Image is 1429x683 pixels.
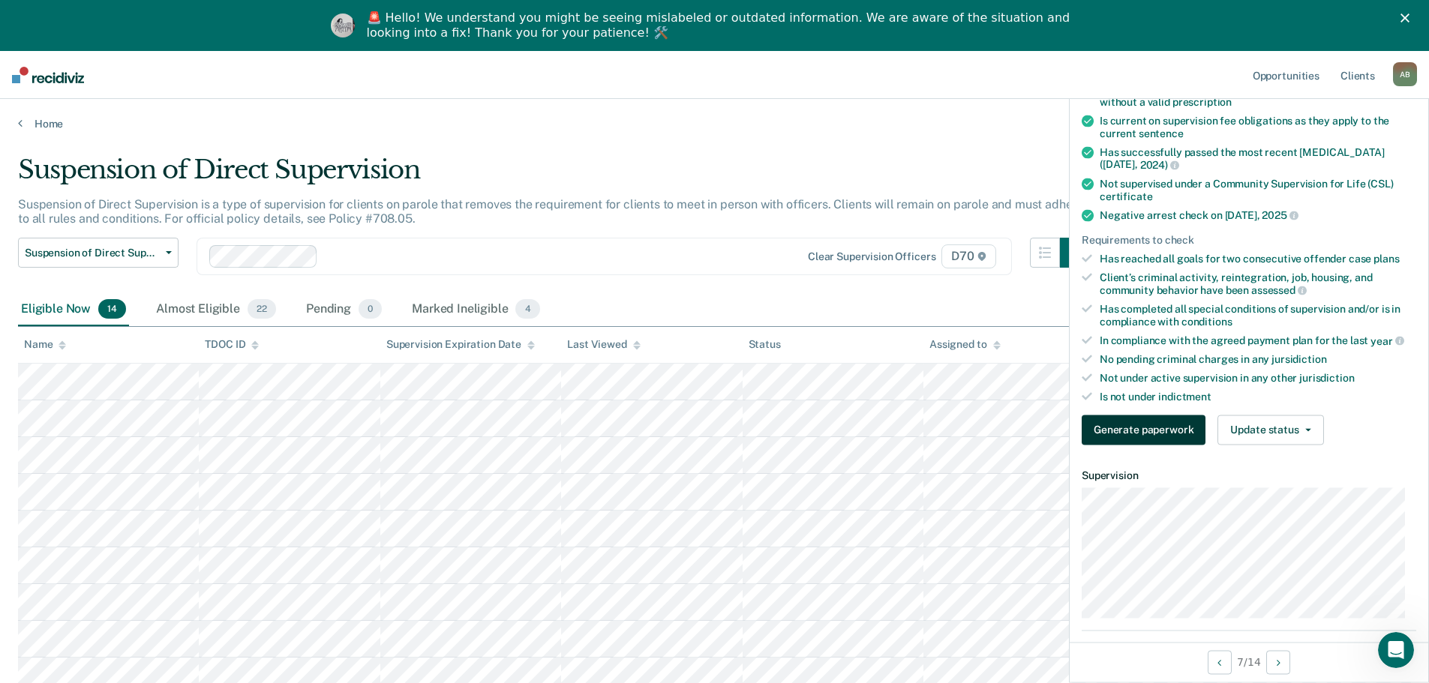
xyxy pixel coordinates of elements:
span: jursidiction [1271,353,1326,365]
div: Not supervised under a Community Supervision for Life (CSL) [1100,178,1416,203]
span: 0 [359,299,382,319]
div: TDOC ID [205,338,259,351]
div: Is current on supervision fee obligations as they apply to the current [1100,115,1416,140]
button: Previous Opportunity [1208,650,1232,674]
div: Close [1400,13,1415,22]
span: 14 [98,299,126,319]
span: 2024) [1140,159,1179,171]
div: Eligible Now [18,293,129,326]
div: Has completed all special conditions of supervision and/or is in compliance with [1100,303,1416,328]
div: Supervision Expiration Date [386,338,535,351]
a: Clients [1337,51,1378,99]
p: Suspension of Direct Supervision is a type of supervision for clients on parole that removes the ... [18,197,1083,226]
dt: Supervision [1082,469,1416,481]
a: Navigate to form link [1082,415,1211,445]
a: Home [18,117,1411,130]
img: Profile image for Kim [331,13,355,37]
span: year [1370,334,1403,346]
div: In compliance with the agreed payment plan for the last [1100,334,1416,347]
span: jurisdiction [1299,372,1354,384]
div: Last Viewed [567,338,640,351]
a: Opportunities [1250,51,1322,99]
div: Client’s criminal activity, reintegration, job, housing, and community behavior have been [1100,271,1416,296]
div: Requirements to check [1082,234,1416,247]
span: sentence [1139,127,1184,139]
iframe: Intercom live chat [1378,632,1414,668]
span: certificate [1100,190,1152,202]
div: Name [24,338,66,351]
div: Has successfully passed the most recent [MEDICAL_DATA] ([DATE], [1100,145,1416,171]
span: 22 [248,299,276,319]
button: Update status [1217,415,1323,445]
div: Pending [303,293,385,326]
span: 4 [515,299,539,319]
span: assessed [1251,284,1307,296]
img: Recidiviz [12,67,84,83]
div: Assigned to [929,338,1000,351]
span: Suspension of Direct Supervision [25,247,160,259]
span: conditions [1181,316,1232,328]
div: Has reached all goals for two consecutive offender case [1100,253,1416,265]
button: Generate paperwork [1082,415,1205,445]
div: Marked Ineligible [409,293,543,326]
div: Not under active supervision in any other [1100,372,1416,385]
div: Negative arrest check on [DATE], [1100,208,1416,222]
div: 🚨 Hello! We understand you might be seeing mislabeled or outdated information. We are aware of th... [367,10,1075,40]
span: D70 [941,244,995,268]
div: Suspension of Direct Supervision [18,154,1090,197]
div: Status [749,338,781,351]
span: prescription [1172,96,1232,108]
div: No pending criminal charges in any [1100,353,1416,366]
div: 7 / 14 [1070,642,1428,682]
div: Is not under [1100,391,1416,403]
span: 2025 [1262,209,1298,221]
span: plans [1373,253,1399,265]
span: indictment [1158,391,1211,403]
button: Next Opportunity [1266,650,1290,674]
div: Clear supervision officers [808,250,935,263]
div: A B [1393,62,1417,86]
div: Almost Eligible [153,293,279,326]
